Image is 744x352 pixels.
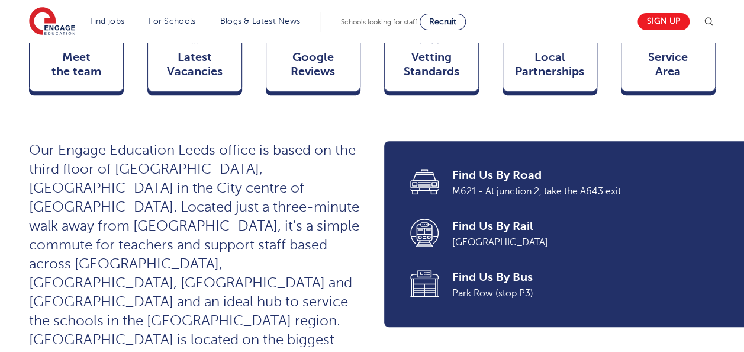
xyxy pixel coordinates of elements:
a: Sign up [637,13,690,30]
a: Meetthe team [29,1,124,97]
span: Park Row (stop P3) [452,286,699,301]
span: Schools looking for staff [341,18,417,26]
a: Find jobs [90,17,125,25]
a: GoogleReviews [266,1,360,97]
a: Blogs & Latest News [220,17,301,25]
span: Meet the team [36,50,117,79]
span: Local Partnerships [509,50,591,79]
span: Service Area [627,50,709,79]
span: [GEOGRAPHIC_DATA] [452,235,699,250]
a: Local Partnerships [503,1,597,97]
span: Latest Vacancies [154,50,236,79]
a: LatestVacancies [147,1,242,97]
img: Engage Education [29,7,75,37]
span: Find Us By Bus [452,269,699,286]
span: M621 - At junction 2, take the A643 exit [452,184,699,199]
span: Recruit [429,17,456,26]
span: Vetting Standards [391,50,472,79]
span: Find Us By Road [452,167,699,184]
a: ServiceArea [621,1,716,97]
a: For Schools [149,17,195,25]
a: Recruit [420,14,466,30]
a: VettingStandards [384,1,479,97]
span: Google Reviews [272,50,354,79]
span: Find Us By Rail [452,218,699,235]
